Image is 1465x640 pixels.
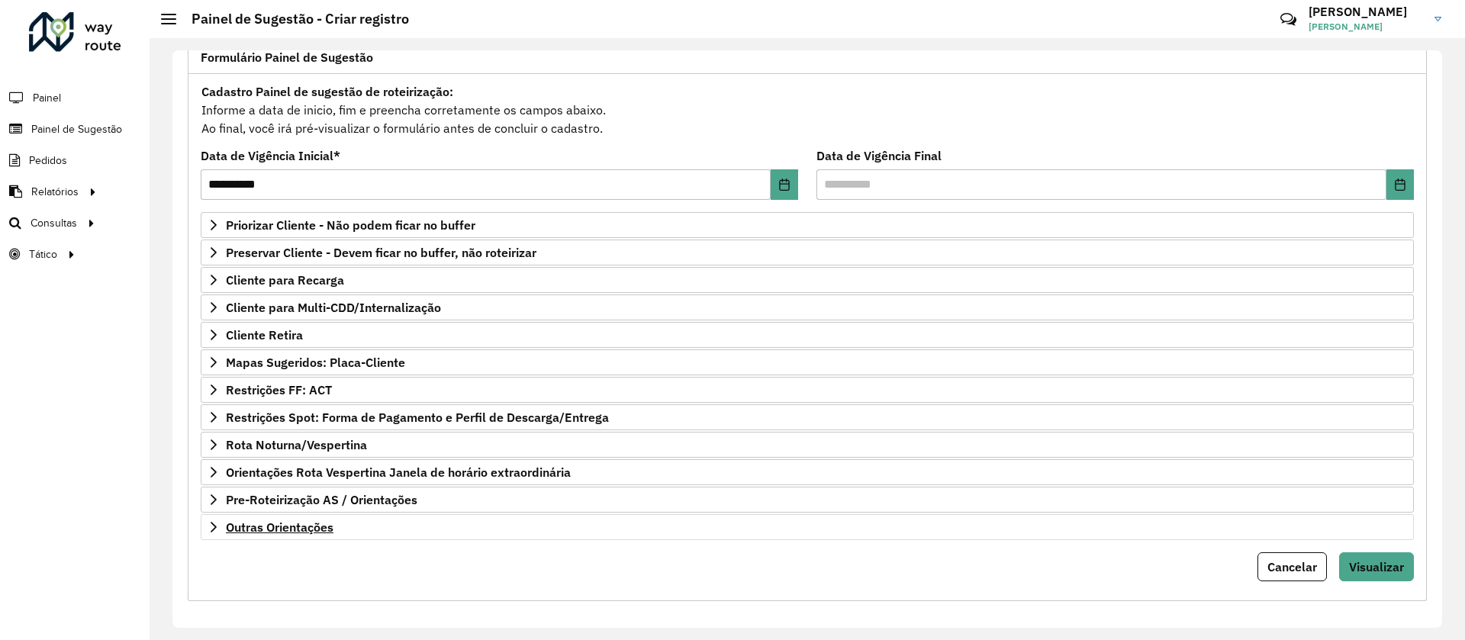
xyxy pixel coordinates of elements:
span: Cancelar [1267,559,1317,574]
button: Cancelar [1257,552,1327,581]
label: Data de Vigência Final [816,146,942,165]
a: Outras Orientações [201,514,1414,540]
a: Restrições FF: ACT [201,377,1414,403]
a: Rota Noturna/Vespertina [201,432,1414,458]
span: Consultas [31,215,77,231]
a: Pre-Roteirização AS / Orientações [201,487,1414,513]
span: Pedidos [29,153,67,169]
span: Mapas Sugeridos: Placa-Cliente [226,356,405,368]
span: Restrições FF: ACT [226,384,332,396]
a: Restrições Spot: Forma de Pagamento e Perfil de Descarga/Entrega [201,404,1414,430]
span: Orientações Rota Vespertina Janela de horário extraordinária [226,466,571,478]
span: Relatórios [31,184,79,200]
span: Cliente para Multi-CDD/Internalização [226,301,441,314]
div: Informe a data de inicio, fim e preencha corretamente os campos abaixo. Ao final, você irá pré-vi... [201,82,1414,138]
span: Pre-Roteirização AS / Orientações [226,494,417,506]
span: Tático [29,246,57,262]
span: Painel de Sugestão [31,121,122,137]
a: Orientações Rota Vespertina Janela de horário extraordinária [201,459,1414,485]
span: Outras Orientações [226,521,333,533]
span: Restrições Spot: Forma de Pagamento e Perfil de Descarga/Entrega [226,411,609,423]
a: Cliente para Multi-CDD/Internalização [201,294,1414,320]
a: Cliente Retira [201,322,1414,348]
h3: [PERSON_NAME] [1309,5,1423,19]
span: Rota Noturna/Vespertina [226,439,367,451]
a: Mapas Sugeridos: Placa-Cliente [201,349,1414,375]
a: Priorizar Cliente - Não podem ficar no buffer [201,212,1414,238]
strong: Cadastro Painel de sugestão de roteirização: [201,84,453,99]
button: Choose Date [771,169,798,200]
span: [PERSON_NAME] [1309,20,1423,34]
button: Choose Date [1386,169,1414,200]
button: Visualizar [1339,552,1414,581]
span: Formulário Painel de Sugestão [201,51,373,63]
span: Visualizar [1349,559,1404,574]
span: Cliente Retira [226,329,303,341]
span: Preservar Cliente - Devem ficar no buffer, não roteirizar [226,246,536,259]
a: Preservar Cliente - Devem ficar no buffer, não roteirizar [201,240,1414,265]
a: Cliente para Recarga [201,267,1414,293]
span: Cliente para Recarga [226,274,344,286]
span: Painel [33,90,61,106]
label: Data de Vigência Inicial [201,146,340,165]
span: Priorizar Cliente - Não podem ficar no buffer [226,219,475,231]
h2: Painel de Sugestão - Criar registro [176,11,409,27]
a: Contato Rápido [1272,3,1305,36]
